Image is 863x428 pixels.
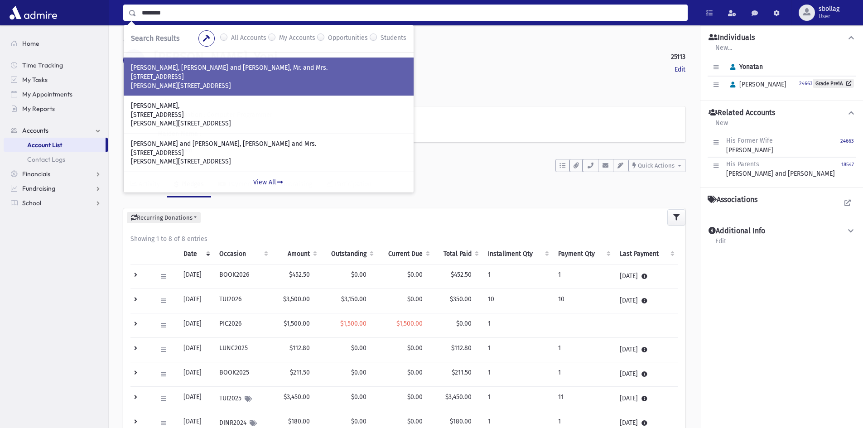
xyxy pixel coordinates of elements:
span: [PERSON_NAME] [726,81,786,88]
button: Recurring Donations [127,212,201,224]
span: $0.00 [351,369,366,376]
a: Financials [4,167,108,181]
a: My Tasks [4,72,108,87]
td: [DATE] [614,362,678,387]
td: LUNC2025 [214,338,272,362]
small: 18547 [841,162,854,168]
span: $0.00 [407,271,423,279]
div: [PERSON_NAME] and [PERSON_NAME] [726,159,835,178]
span: Search Results [131,34,179,43]
td: $3,450.00 [272,387,321,411]
td: [DATE] [178,264,214,289]
td: [DATE] [178,289,214,313]
span: My Appointments [22,90,72,98]
span: My Reports [22,105,55,113]
span: $0.00 [407,393,423,401]
td: [DATE] [614,264,678,289]
p: [PERSON_NAME][STREET_ADDRESS] [131,82,406,91]
label: My Accounts [279,33,315,44]
td: $1,500.00 [272,313,321,338]
div: [PERSON_NAME] [726,136,773,155]
span: $0.00 [407,369,423,376]
td: 1 [482,362,553,387]
td: BOOK2026 [214,264,272,289]
span: His Former Wife [726,137,773,144]
td: [DATE] [614,387,678,411]
h4: Associations [708,195,757,204]
button: Individuals [708,33,856,43]
p: [PERSON_NAME], [PERSON_NAME] and [PERSON_NAME], Mr. and Mrs. [131,63,406,72]
label: Students [381,33,406,44]
span: $0.00 [351,393,366,401]
span: Time Tracking [22,61,63,69]
small: 24663 [799,81,813,87]
p: [STREET_ADDRESS] [131,149,406,158]
span: $3,150.00 [341,295,366,303]
a: 24663 [840,136,854,155]
a: New [715,118,728,134]
span: sbollag [819,5,839,13]
span: Contact Logs [27,155,65,164]
td: 1 [482,338,553,362]
th: Last Payment: activate to sort column ascending [614,244,678,264]
span: $452.50 [451,271,472,279]
a: My Reports [4,101,108,116]
a: Time Tracking [4,58,108,72]
a: Grade Pre1A [813,79,854,88]
td: [DATE] [178,362,214,387]
a: Accounts [123,37,156,45]
th: Occasion : activate to sort column ascending [214,244,272,264]
h4: Individuals [709,33,755,43]
p: [STREET_ADDRESS] [131,111,406,120]
a: School [4,196,108,210]
span: $0.00 [407,418,423,425]
span: Yonatan [726,63,763,71]
div: Showing 1 to 8 of 8 entries [130,234,678,244]
th: Payment Qty: activate to sort column ascending [553,244,614,264]
a: New... [715,43,733,59]
a: Fundraising [4,181,108,196]
span: $180.00 [450,418,472,425]
span: User [819,13,839,20]
a: Accounts [4,123,108,138]
a: 24663 [799,79,813,87]
th: Installment Qty: activate to sort column ascending [482,244,553,264]
span: $1,500.00 [396,320,423,327]
span: $0.00 [351,418,366,425]
p: [STREET_ADDRESS] [131,72,406,82]
span: $0.00 [456,320,472,327]
span: School [22,199,41,207]
span: $350.00 [450,295,472,303]
small: 24663 [840,138,854,144]
th: Amount: activate to sort column ascending [272,244,321,264]
td: $211.50 [272,362,321,387]
td: 10 [482,289,553,313]
td: PIC2026 [214,313,272,338]
span: $1,500.00 [340,320,366,327]
p: [PERSON_NAME][STREET_ADDRESS] [131,157,406,166]
img: AdmirePro [7,4,59,22]
a: View All [124,172,414,192]
th: Current Due: activate to sort column ascending [377,244,433,264]
a: Account List [4,138,106,152]
td: 1 [553,264,614,289]
label: All Accounts [231,33,266,44]
p: [PERSON_NAME] and [PERSON_NAME], [PERSON_NAME] and Mrs. [131,139,406,149]
nav: breadcrumb [123,36,156,49]
span: My Tasks [22,76,48,84]
td: 10 [553,289,614,313]
td: 1 [482,264,553,289]
button: Additional Info [708,226,856,236]
td: 1 [553,362,614,387]
a: Contact Logs [4,152,108,167]
button: Quick Actions [628,159,685,172]
h4: Related Accounts [709,108,775,118]
a: Edit [715,236,727,252]
th: Date: activate to sort column ascending [178,244,214,264]
td: [DATE] [178,338,214,362]
div: F [123,49,145,71]
span: $3,450.00 [445,393,472,401]
span: Account List [27,141,62,149]
a: My Appointments [4,87,108,101]
p: [PERSON_NAME][STREET_ADDRESS] [131,119,406,128]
